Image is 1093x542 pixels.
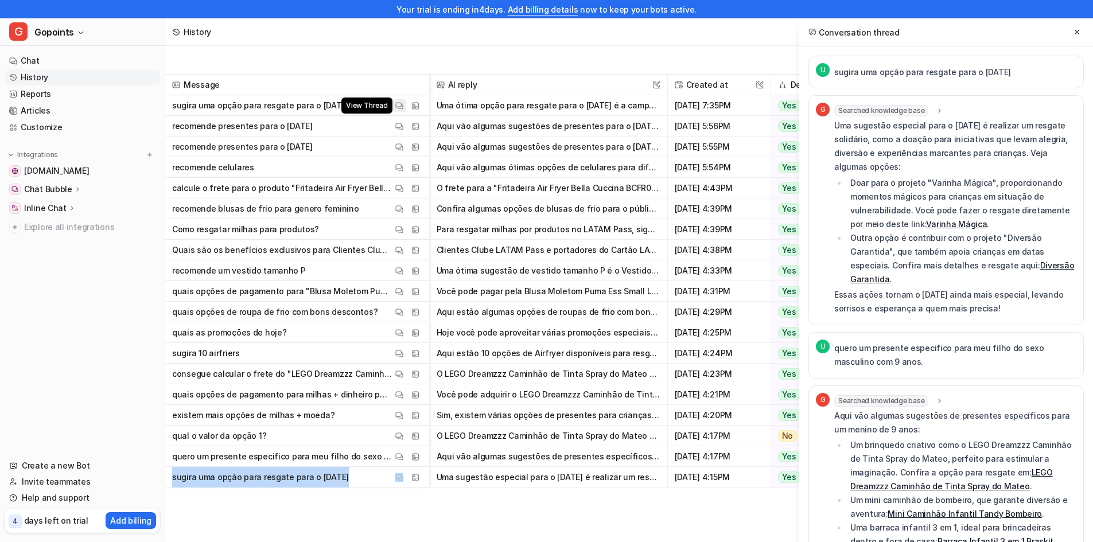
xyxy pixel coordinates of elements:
[437,302,660,322] button: Aqui estão algumas opções de roupas de frio com bons descontos para você aproveitar: - Blusa Mole...
[816,63,830,77] span: U
[437,178,660,198] button: O frete para a "Fritadeira Air Fryer Bella Cuccina BCFR06 3,5L - Preta" já está incluso na modali...
[508,5,578,14] a: Add billing details
[5,458,160,474] a: Create a new Bot
[172,405,334,426] p: existem mais opções de milhas + moeda?
[771,322,842,343] button: Yes
[437,322,660,343] button: Hoje você pode aproveitar várias promoções especiais, incluindo: - Até 63% off em livros como "O ...
[11,167,18,174] img: shopping.latampass.latam.com
[771,240,842,260] button: Yes
[847,176,1076,231] li: Doar para o projeto "Varinha Mágica", proporcionando momentos mágicos para crianças em situação d...
[834,288,1076,315] p: Essas ações tornam o [DATE] ainda mais especial, levando sorrisos e esperança a quem mais precisa!
[5,103,160,119] a: Articles
[778,162,800,173] span: Yes
[24,202,67,214] p: Inline Chat
[816,340,830,353] span: U
[5,69,160,85] a: History
[771,219,842,240] button: Yes
[437,95,660,116] button: Uma ótima opção para resgate para o [DATE] é a campanha "Diversão Garantida", que permite contrib...
[771,281,842,302] button: Yes
[7,151,15,159] img: expand menu
[771,95,842,116] button: Yes
[172,178,392,198] p: calcule o frete para o produto "Fritadeira Air Fryer Bella Cuccina BCFR06 3,5L - Preta" para o ce...
[771,405,842,426] button: Yes
[17,150,58,159] p: Integrations
[834,105,928,116] span: Searched knowledge base
[778,306,800,318] span: Yes
[778,120,800,132] span: Yes
[778,327,800,338] span: Yes
[672,281,766,302] span: [DATE] 4:31PM
[172,260,306,281] p: recomende um vestido tamanho P
[437,116,660,137] button: Aqui vão algumas sugestões de presentes para o [DATE]: - Um mini caminhão de bombeiro para brinca...
[771,446,842,467] button: Yes
[778,286,800,297] span: Yes
[672,467,766,488] span: [DATE] 4:15PM
[672,157,766,178] span: [DATE] 5:54PM
[172,219,319,240] p: Como resgatar milhas para produtos?
[172,322,286,343] p: quais as promoções de hoje?
[778,389,800,400] span: Yes
[888,509,1042,518] a: Mini Caminhão Infantil Tandy Bombeiro
[672,302,766,322] span: [DATE] 4:29PM
[778,451,800,462] span: Yes
[341,98,392,114] span: View Thread
[672,116,766,137] span: [DATE] 5:56PM
[172,240,392,260] p: Quais são os benefícios exclusivos para Clientes Clube e Cartão LATAM Pass Itaú?
[172,343,240,364] p: sugira 10 airfriers
[172,116,313,137] p: recomende presentes para o [DATE]
[778,471,800,483] span: Yes
[24,514,88,527] p: days left on trial
[672,219,766,240] span: [DATE] 4:39PM
[106,512,156,529] button: Add billing
[5,474,160,490] a: Invite teammates
[834,395,928,407] span: Searched knowledge base
[24,184,72,195] p: Chat Bubble
[778,224,800,235] span: Yes
[437,405,660,426] button: Sim, existem várias opções de presentes para crianças que podem ser adquiridos com milhas + dinhe...
[778,141,800,153] span: Yes
[184,26,211,38] div: History
[13,516,18,527] p: 4
[5,119,160,135] a: Customize
[771,426,842,446] button: No
[437,446,660,467] button: Aqui vão algumas sugestões de presentes específicos para um menino de 9 anos: - Um brinquedo cria...
[834,409,1076,436] p: Aqui vão algumas sugestões de presentes específicos para um menino de 9 anos:
[172,281,392,302] p: quais opções de pagamento para "Blusa Moletom Puma Ess Small Logo com Capuz Masculino"
[172,198,359,219] p: recomende blusas de frio para genero feminino
[672,240,766,260] span: [DATE] 4:38PM
[847,231,1076,286] li: Outra opção é contribuir com o projeto "Diversão Garantida", que também apoia crianças em datas e...
[672,198,766,219] span: [DATE] 4:39PM
[771,343,842,364] button: Yes
[771,198,842,219] button: Yes
[672,343,766,364] span: [DATE] 4:24PM
[5,490,160,506] a: Help and support
[392,99,406,112] button: View Thread
[11,186,18,193] img: Chat Bubble
[778,100,800,111] span: Yes
[672,137,766,157] span: [DATE] 5:55PM
[172,137,313,157] p: recomende presentes para o [DATE]
[110,514,151,527] p: Add billing
[172,302,378,322] p: quais opções de roupa de frio com bons descontos?
[437,384,660,405] button: Você pode adquirir o LEGO Dreamzzz Caminhão de Tinta Spray do Mateo nas seguintes opções de pagam...
[672,178,766,198] span: [DATE] 4:43PM
[5,163,160,179] a: shopping.latampass.latam.com[DOMAIN_NAME]
[172,426,266,446] p: qual o valor da opção 1?
[672,95,766,116] span: [DATE] 7:35PM
[9,221,21,233] img: explore all integrations
[5,149,61,161] button: Integrations
[437,157,660,178] button: Aqui vão algumas ótimas opções de celulares para diferentes perfis: - Para custo-benefício, o Sam...
[771,364,842,384] button: Yes
[437,137,660,157] button: Aqui vão algumas sugestões de presentes para o [DATE] que podem agradar diferentes idades e gosto...
[172,467,349,488] p: sugira uma opção para resgate para o [DATE]
[778,265,800,276] span: Yes
[771,302,842,322] button: Yes
[437,281,660,302] button: Você pode pagar pela Blusa Moletom Puma Ess Small Logo com Capuz Masculino das seguintes formas: ...
[778,430,798,442] span: No
[778,348,800,359] span: Yes
[437,219,660,240] button: Para resgatar milhas por produtos no LATAM Pass, siga este passo a passo: 1. Acesse o site do [Sh...
[434,75,663,95] span: AI reply
[437,343,660,364] button: Aqui estão 10 opções de Airfryer disponíveis para resgate com milhas ou milhas + dinheiro: 1. Fri...
[816,393,830,407] span: G
[771,116,842,137] button: Yes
